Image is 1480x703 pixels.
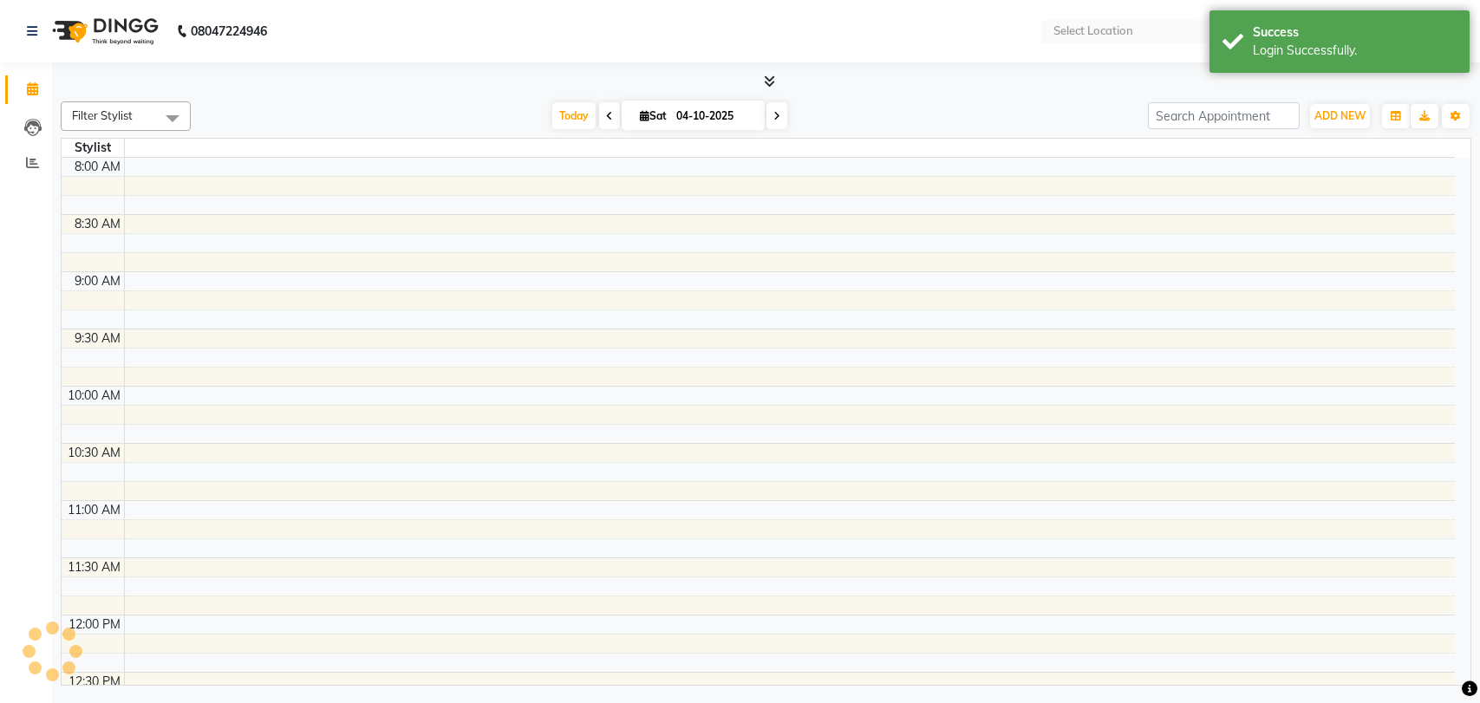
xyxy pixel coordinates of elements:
[552,102,596,129] span: Today
[64,558,124,576] div: 11:30 AM
[1253,23,1457,42] div: Success
[671,103,758,129] input: 2025-10-04
[1314,109,1366,122] span: ADD NEW
[44,7,163,55] img: logo
[64,387,124,405] div: 10:00 AM
[71,215,124,233] div: 8:30 AM
[1253,42,1457,60] div: Login Successfully.
[636,109,671,122] span: Sat
[65,615,124,634] div: 12:00 PM
[72,108,133,122] span: Filter Stylist
[71,272,124,290] div: 9:00 AM
[1053,23,1133,40] div: Select Location
[71,158,124,176] div: 8:00 AM
[1148,102,1300,129] input: Search Appointment
[191,7,267,55] b: 08047224946
[1310,104,1370,128] button: ADD NEW
[65,673,124,691] div: 12:30 PM
[62,139,124,157] div: Stylist
[64,444,124,462] div: 10:30 AM
[64,501,124,519] div: 11:00 AM
[71,329,124,348] div: 9:30 AM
